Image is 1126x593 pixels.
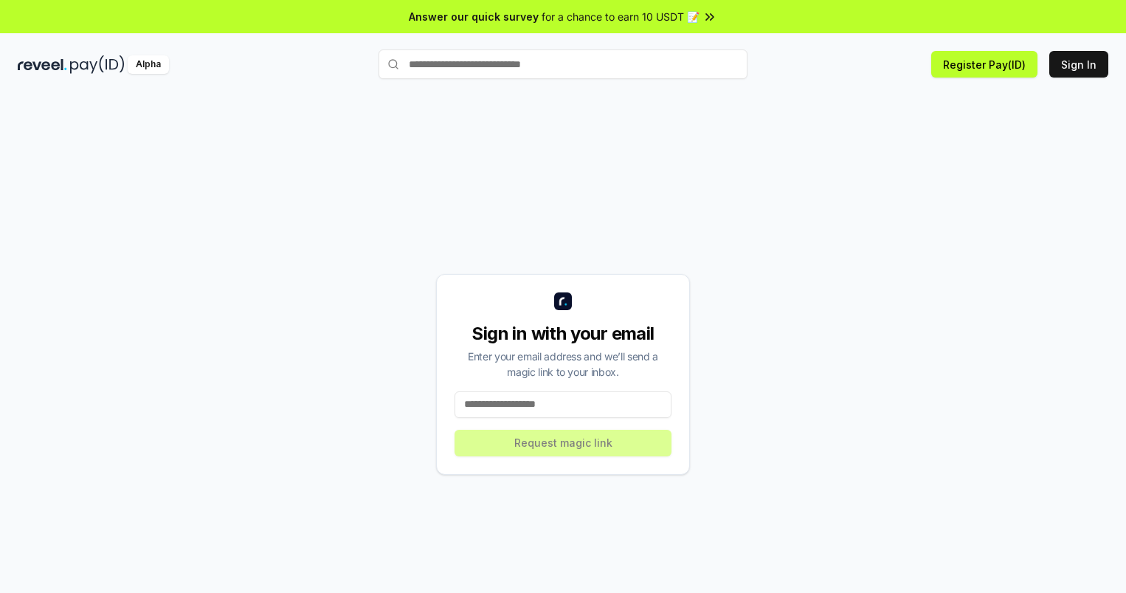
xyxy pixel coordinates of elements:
button: Sign In [1049,51,1108,78]
div: Enter your email address and we’ll send a magic link to your inbox. [455,349,671,380]
button: Register Pay(ID) [931,51,1037,78]
div: Sign in with your email [455,322,671,346]
img: logo_small [554,292,572,310]
span: Answer our quick survey [409,9,539,24]
img: reveel_dark [18,55,67,74]
span: for a chance to earn 10 USDT 📝 [542,9,700,24]
img: pay_id [70,55,125,74]
div: Alpha [128,55,169,74]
